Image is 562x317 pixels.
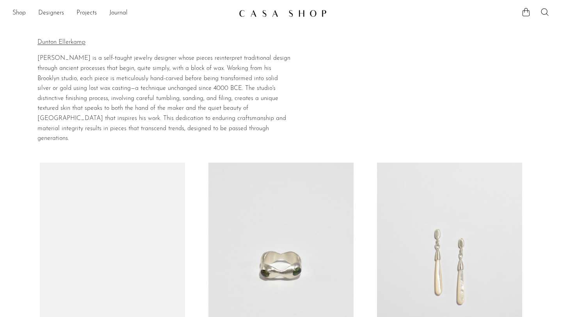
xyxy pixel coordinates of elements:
[12,7,233,20] ul: NEW HEADER MENU
[37,38,290,48] p: Dunton Ellerkamp
[76,8,97,18] a: Projects
[109,8,128,18] a: Journal
[12,7,233,20] nav: Desktop navigation
[38,8,64,18] a: Designers
[12,8,26,18] a: Shop
[37,54,290,143] p: [PERSON_NAME] is a self-taught jewelry designer whose pieces reinterpret traditional design throu...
